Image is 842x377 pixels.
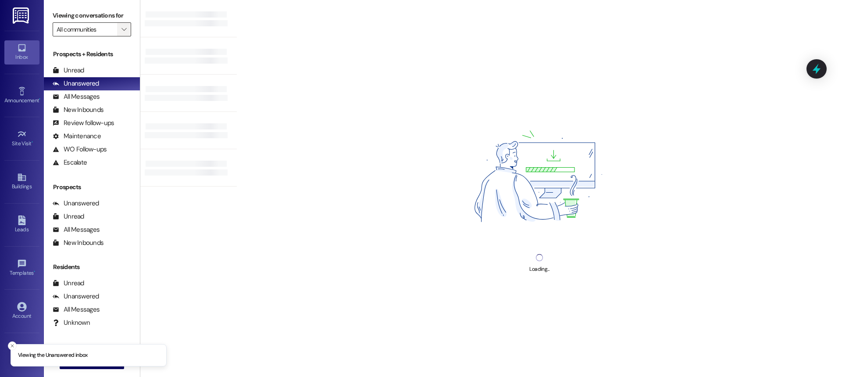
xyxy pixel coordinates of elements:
[57,22,117,36] input: All communities
[53,292,99,301] div: Unanswered
[53,79,99,88] div: Unanswered
[4,40,39,64] a: Inbox
[53,158,87,167] div: Escalate
[44,262,140,272] div: Residents
[53,118,114,128] div: Review follow-ups
[53,9,131,22] label: Viewing conversations for
[4,127,39,151] a: Site Visit •
[53,105,103,115] div: New Inbounds
[53,238,103,248] div: New Inbounds
[53,145,107,154] div: WO Follow-ups
[4,299,39,323] a: Account
[53,199,99,208] div: Unanswered
[121,26,126,33] i: 
[44,50,140,59] div: Prospects + Residents
[4,342,39,366] a: Support
[53,212,84,221] div: Unread
[44,183,140,192] div: Prospects
[53,92,100,101] div: All Messages
[53,279,84,288] div: Unread
[4,170,39,194] a: Buildings
[53,318,90,327] div: Unknown
[34,269,35,275] span: •
[4,256,39,280] a: Templates •
[53,305,100,314] div: All Messages
[529,265,549,274] div: Loading...
[32,139,33,145] span: •
[13,7,31,24] img: ResiDesk Logo
[53,225,100,234] div: All Messages
[4,213,39,237] a: Leads
[53,132,101,141] div: Maintenance
[18,352,88,359] p: Viewing the Unanswered inbox
[8,341,17,350] button: Close toast
[39,96,40,102] span: •
[53,66,84,75] div: Unread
